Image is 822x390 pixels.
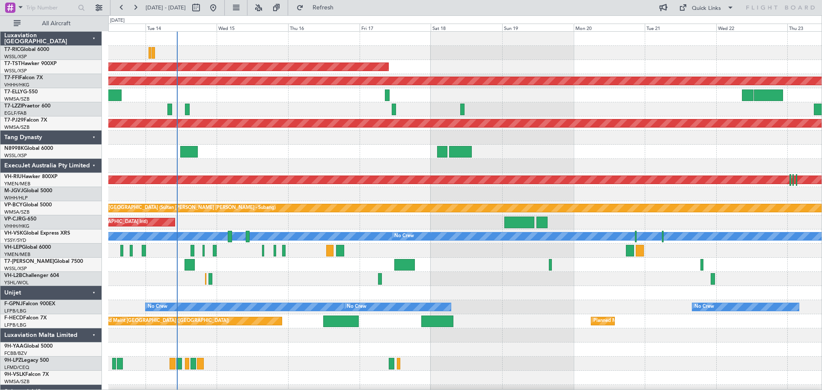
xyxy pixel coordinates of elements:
span: T7-[PERSON_NAME] [4,259,54,264]
a: T7-PJ29Falcon 7X [4,118,47,123]
div: Planned Maint [GEOGRAPHIC_DATA] ([GEOGRAPHIC_DATA]) [94,315,229,327]
span: T7-PJ29 [4,118,24,123]
span: VP-CJR [4,217,22,222]
span: N8998K [4,146,24,151]
span: 9H-YAA [4,344,24,349]
div: Sun 19 [502,24,574,31]
span: T7-FFI [4,75,19,80]
input: Trip Number [26,1,75,14]
a: VHHH/HKG [4,223,30,229]
a: T7-RICGlobal 6000 [4,47,49,52]
div: No Crew [347,301,366,313]
span: 9H-VSLK [4,372,25,377]
a: WSSL/XSP [4,68,27,74]
span: [DATE] - [DATE] [146,4,186,12]
a: VP-CJRG-650 [4,217,36,222]
a: T7-TSTHawker 900XP [4,61,57,66]
a: VHHH/HKG [4,82,30,88]
a: WSSL/XSP [4,265,27,272]
a: T7-[PERSON_NAME]Global 7500 [4,259,83,264]
a: WMSA/SZB [4,378,30,385]
a: LFPB/LBG [4,308,27,314]
a: FCBB/BZV [4,350,27,357]
div: Tue 14 [146,24,217,31]
span: VH-RIU [4,174,22,179]
a: VH-VSKGlobal Express XRS [4,231,70,236]
div: Mon 20 [574,24,645,31]
a: YMEN/MEB [4,181,30,187]
button: Quick Links [675,1,738,15]
span: VH-VSK [4,231,23,236]
a: F-HECDFalcon 7X [4,316,47,321]
div: Sat 18 [431,24,502,31]
a: YSSY/SYD [4,237,26,244]
a: YMEN/MEB [4,251,30,258]
div: No Crew [394,230,414,243]
span: All Aircraft [22,21,90,27]
span: T7-RIC [4,47,20,52]
span: 9H-LPZ [4,358,21,363]
div: Thu 16 [288,24,360,31]
a: VH-RIUHawker 800XP [4,174,57,179]
span: T7-ELLY [4,89,23,95]
button: Refresh [292,1,344,15]
a: WMSA/SZB [4,209,30,215]
a: VH-L2BChallenger 604 [4,273,59,278]
a: T7-LZZIPraetor 600 [4,104,51,109]
a: WSSL/XSP [4,152,27,159]
a: VP-BCYGlobal 5000 [4,202,52,208]
a: WSSL/XSP [4,54,27,60]
a: 9H-LPZLegacy 500 [4,358,49,363]
a: 9H-YAAGlobal 5000 [4,344,53,349]
a: LFPB/LBG [4,322,27,328]
div: No Crew [694,301,714,313]
div: Fri 17 [360,24,431,31]
a: LFMD/CEQ [4,364,29,371]
span: M-JGVJ [4,188,23,194]
a: VH-LEPGlobal 6000 [4,245,51,250]
button: All Aircraft [9,17,93,30]
div: Tue 21 [645,24,716,31]
a: 9H-VSLKFalcon 7X [4,372,49,377]
div: Wed 22 [716,24,788,31]
div: Planned Maint [GEOGRAPHIC_DATA] ([GEOGRAPHIC_DATA]) [593,315,728,327]
div: No Crew [148,301,167,313]
div: Mon 13 [74,24,146,31]
a: T7-FFIFalcon 7X [4,75,43,80]
div: Quick Links [692,4,721,13]
span: T7-TST [4,61,21,66]
span: VP-BCY [4,202,23,208]
a: WMSA/SZB [4,124,30,131]
a: WIHH/HLP [4,195,28,201]
a: M-JGVJGlobal 5000 [4,188,52,194]
a: T7-ELLYG-550 [4,89,38,95]
span: F-GPNJ [4,301,23,307]
span: VH-LEP [4,245,22,250]
span: Refresh [305,5,341,11]
span: F-HECD [4,316,23,321]
div: Planned Maint [GEOGRAPHIC_DATA] (Sultan [PERSON_NAME] [PERSON_NAME] - Subang) [76,202,276,214]
div: [DATE] [110,17,125,24]
a: N8998KGlobal 6000 [4,146,53,151]
div: Wed 15 [217,24,288,31]
span: T7-LZZI [4,104,22,109]
a: F-GPNJFalcon 900EX [4,301,55,307]
span: VH-L2B [4,273,22,278]
a: WMSA/SZB [4,96,30,102]
a: EGLF/FAB [4,110,27,116]
a: YSHL/WOL [4,280,29,286]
